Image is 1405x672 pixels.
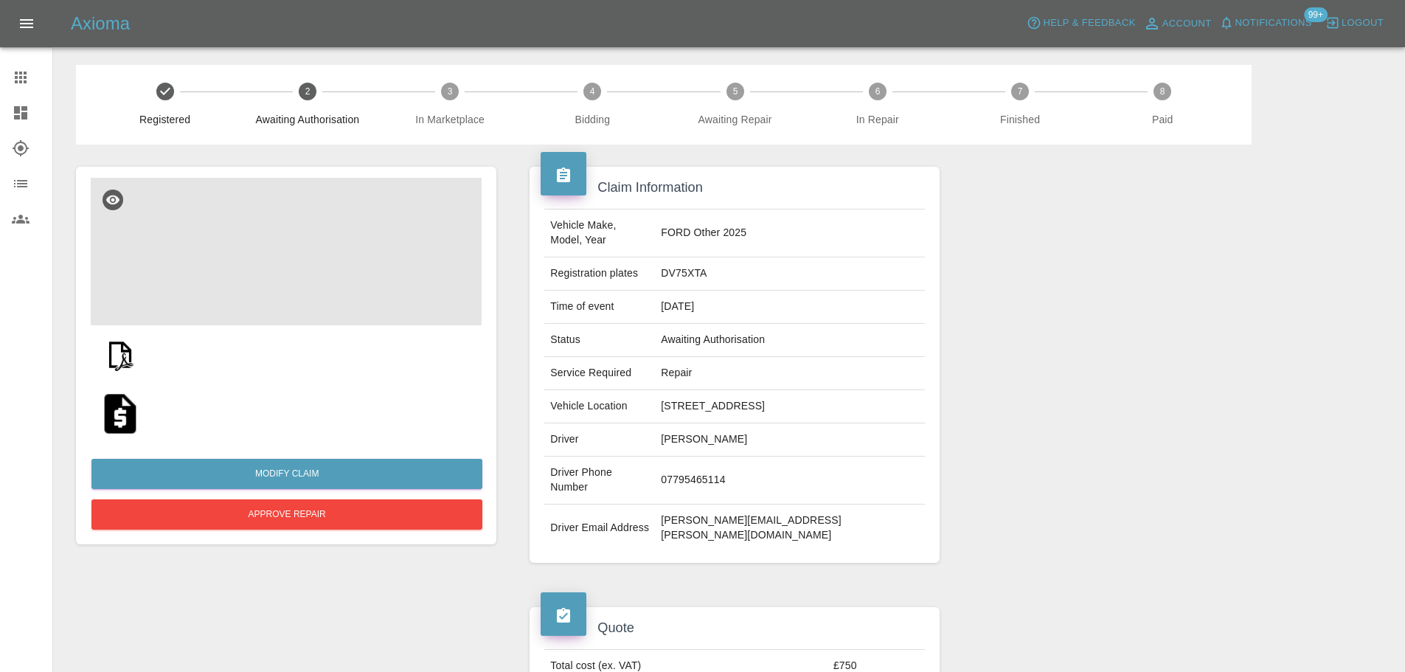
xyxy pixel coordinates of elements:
[1023,12,1139,35] button: Help & Feedback
[655,390,924,423] td: [STREET_ADDRESS]
[1162,15,1212,32] span: Account
[812,112,943,127] span: In Repair
[100,112,230,127] span: Registered
[384,112,515,127] span: In Marketplace
[91,499,482,530] button: Approve Repair
[544,324,655,357] td: Status
[954,112,1085,127] span: Finished
[527,112,658,127] span: Bidding
[670,112,800,127] span: Awaiting Repair
[544,257,655,291] td: Registration plates
[91,178,482,325] img: 59761253-c4a7-49e8-9cb0-166cdc0378a9
[655,423,924,457] td: [PERSON_NAME]
[655,324,924,357] td: Awaiting Authorisation
[242,112,372,127] span: Awaiting Authorisation
[655,209,924,257] td: FORD Other 2025
[655,257,924,291] td: DV75XTA
[655,505,924,552] td: [PERSON_NAME][EMAIL_ADDRESS][PERSON_NAME][DOMAIN_NAME]
[1097,112,1228,127] span: Paid
[541,618,928,638] h4: Quote
[1043,15,1135,32] span: Help & Feedback
[541,178,928,198] h4: Claim Information
[97,390,144,437] img: original/bfa4ba85-8aaf-4b76-ad96-352b9ece5d49
[544,209,655,257] td: Vehicle Make, Model, Year
[305,86,311,97] text: 2
[655,357,924,390] td: Repair
[544,423,655,457] td: Driver
[1322,12,1387,35] button: Logout
[448,86,453,97] text: 3
[1304,7,1328,22] span: 99+
[544,505,655,552] td: Driver Email Address
[544,457,655,505] td: Driver Phone Number
[1342,15,1384,32] span: Logout
[544,390,655,423] td: Vehicle Location
[875,86,880,97] text: 6
[1235,15,1312,32] span: Notifications
[1160,86,1165,97] text: 8
[1018,86,1023,97] text: 7
[544,291,655,324] td: Time of event
[1139,12,1215,35] a: Account
[97,331,144,378] img: 68e6924dab8d08a4d411b328
[544,357,655,390] td: Service Required
[732,86,738,97] text: 5
[71,12,130,35] h5: Axioma
[655,457,924,505] td: 07795465114
[590,86,595,97] text: 4
[1215,12,1316,35] button: Notifications
[9,6,44,41] button: Open drawer
[91,459,482,489] a: Modify Claim
[655,291,924,324] td: [DATE]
